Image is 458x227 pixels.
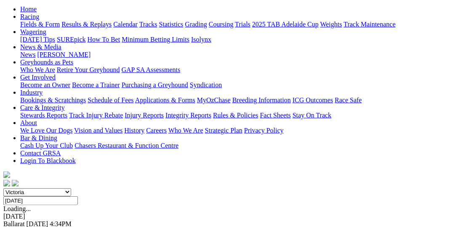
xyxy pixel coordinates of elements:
a: Login To Blackbook [20,157,76,164]
a: Stewards Reports [20,112,67,119]
a: How To Bet [88,36,120,43]
a: Racing [20,13,39,20]
span: Loading... [3,205,31,212]
a: Rules & Policies [213,112,258,119]
a: Fact Sheets [260,112,291,119]
a: Weights [320,21,342,28]
a: Integrity Reports [165,112,211,119]
a: GAP SA Assessments [122,66,181,73]
div: Industry [20,96,455,104]
a: History [124,127,144,134]
a: Vision and Values [74,127,122,134]
a: Fields & Form [20,21,60,28]
a: Who We Are [20,66,55,73]
a: Get Involved [20,74,56,81]
a: Isolynx [191,36,211,43]
a: Strategic Plan [205,127,242,134]
a: Industry [20,89,43,96]
a: Coursing [209,21,234,28]
a: Schedule of Fees [88,96,133,104]
div: Racing [20,21,455,28]
a: Retire Your Greyhound [57,66,120,73]
a: Breeding Information [232,96,291,104]
a: Minimum Betting Limits [122,36,189,43]
input: Select date [3,196,78,205]
a: Trials [235,21,250,28]
div: Wagering [20,36,455,43]
a: [PERSON_NAME] [37,51,91,58]
a: Syndication [190,81,222,88]
div: Care & Integrity [20,112,455,119]
a: Applications & Forms [135,96,195,104]
div: News & Media [20,51,455,59]
a: Become an Owner [20,81,70,88]
a: Grading [185,21,207,28]
a: Wagering [20,28,46,35]
a: Race Safe [335,96,362,104]
a: SUREpick [57,36,85,43]
a: Bar & Dining [20,134,57,142]
img: twitter.svg [12,180,19,187]
img: logo-grsa-white.png [3,171,10,178]
a: News & Media [20,43,61,51]
a: Careers [146,127,167,134]
a: 2025 TAB Adelaide Cup [252,21,319,28]
div: Get Involved [20,81,455,89]
a: Track Maintenance [344,21,396,28]
a: Home [20,5,37,13]
a: Purchasing a Greyhound [122,81,188,88]
a: Privacy Policy [244,127,284,134]
a: [DATE] Tips [20,36,55,43]
img: facebook.svg [3,180,10,187]
a: Calendar [113,21,138,28]
a: Bookings & Scratchings [20,96,86,104]
a: About [20,119,37,126]
a: MyOzChase [197,96,231,104]
a: Cash Up Your Club [20,142,73,149]
a: Who We Are [168,127,203,134]
a: Become a Trainer [72,81,120,88]
a: Track Injury Rebate [69,112,123,119]
div: About [20,127,455,134]
div: Bar & Dining [20,142,455,150]
a: Care & Integrity [20,104,65,111]
a: News [20,51,35,58]
a: Results & Replays [61,21,112,28]
a: Tracks [139,21,157,28]
a: We Love Our Dogs [20,127,72,134]
a: Contact GRSA [20,150,61,157]
a: Chasers Restaurant & Function Centre [75,142,178,149]
a: Stay On Track [293,112,331,119]
a: ICG Outcomes [293,96,333,104]
a: Injury Reports [125,112,164,119]
div: [DATE] [3,213,455,220]
a: Greyhounds as Pets [20,59,73,66]
a: Statistics [159,21,184,28]
div: Greyhounds as Pets [20,66,455,74]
